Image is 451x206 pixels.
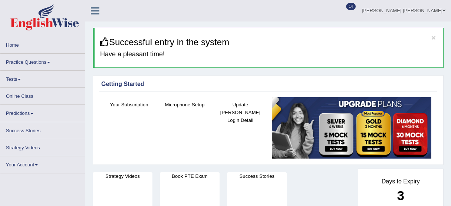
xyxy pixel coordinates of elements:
[100,37,438,47] h3: Successful entry in the system
[0,88,85,102] a: Online Class
[272,97,431,159] img: small5.jpg
[0,37,85,51] a: Home
[227,172,287,180] h4: Success Stories
[93,172,152,180] h4: Strategy Videos
[216,101,264,124] h4: Update [PERSON_NAME] Login Detail
[100,51,438,58] h4: Have a pleasant time!
[0,139,85,154] a: Strategy Videos
[0,105,85,119] a: Predictions
[161,101,209,109] h4: Microphone Setup
[0,71,85,85] a: Tests
[0,54,85,68] a: Practice Questions
[346,3,355,10] span: 14
[397,188,404,203] b: 3
[101,80,435,89] div: Getting Started
[0,156,85,171] a: Your Account
[105,101,153,109] h4: Your Subscription
[160,172,220,180] h4: Book PTE Exam
[0,122,85,137] a: Success Stories
[431,34,436,41] button: ×
[366,178,435,185] h4: Days to Expiry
